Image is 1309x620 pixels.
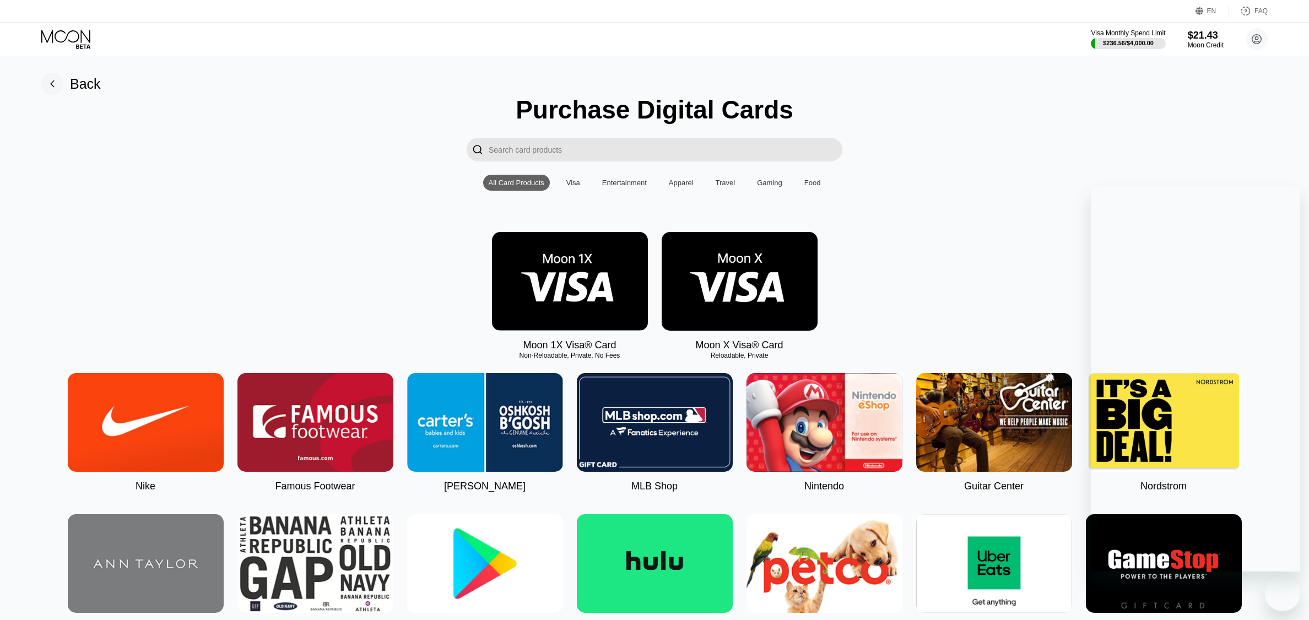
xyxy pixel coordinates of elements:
div: Apparel [669,179,694,187]
div: Famous Footwear [275,481,355,492]
div: FAQ [1229,6,1268,17]
div: Nike [136,481,155,492]
div: Back [41,73,101,95]
div: Purchase Digital Cards [516,95,793,125]
div: Non-Reloadable, Private, No Fees [492,352,648,359]
div: Visa [561,175,586,191]
div: Gaming [757,179,782,187]
div: Gaming [751,175,788,191]
div: Entertainment [597,175,652,191]
div: Travel [710,175,741,191]
div: Back [70,76,101,92]
div: Moon 1X Visa® Card [523,339,616,351]
div: EN [1207,7,1216,15]
div: Nintendo [804,481,844,492]
input: Search card products [489,138,842,161]
div: Moon X Visa® Card [695,339,783,351]
div: FAQ [1254,7,1268,15]
div: Reloadable, Private [662,352,818,359]
div: $21.43Moon Credit [1188,30,1224,49]
div: Apparel [663,175,699,191]
div:  [472,143,483,156]
iframe: Кнопка, открывающая окно обмена сообщениями; идет разговор [1265,576,1300,611]
div: [PERSON_NAME] [444,481,526,492]
div: Food [804,179,821,187]
div: Visa Monthly Spend Limit [1091,29,1165,37]
div: Visa Monthly Spend Limit$236.56/$4,000.00 [1091,29,1165,49]
div: Visa [566,179,580,187]
div: Entertainment [602,179,647,187]
div:  [467,138,489,161]
div: EN [1196,6,1229,17]
iframe: Окно обмена сообщениями [1091,186,1300,572]
div: $236.56 / $4,000.00 [1103,40,1154,46]
div: Food [799,175,826,191]
div: Travel [716,179,735,187]
div: Moon Credit [1188,41,1224,49]
div: MLB Shop [631,481,678,492]
div: All Card Products [489,179,544,187]
div: $21.43 [1188,30,1224,41]
div: All Card Products [483,175,550,191]
div: Guitar Center [964,481,1024,492]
